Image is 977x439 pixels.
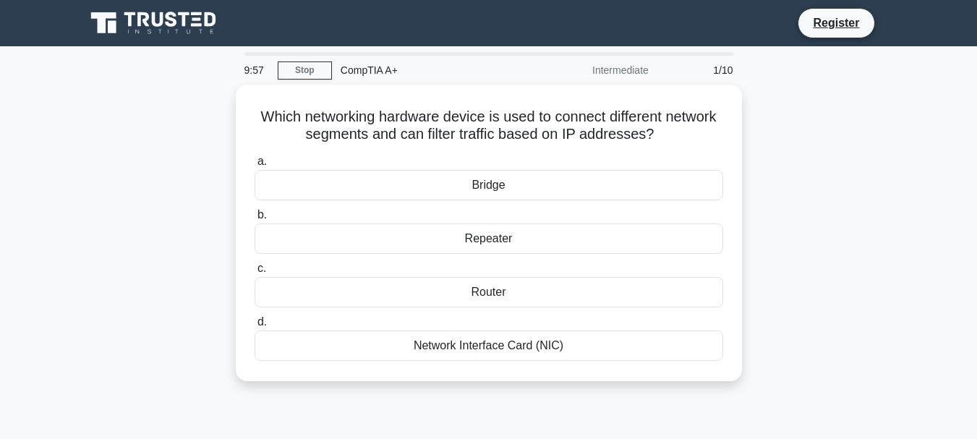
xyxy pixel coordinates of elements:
span: b. [257,208,267,221]
div: Bridge [255,170,723,200]
div: CompTIA A+ [332,56,531,85]
a: Stop [278,61,332,80]
div: Router [255,277,723,307]
h5: Which networking hardware device is used to connect different network segments and can filter tra... [253,108,725,144]
span: c. [257,262,266,274]
span: d. [257,315,267,328]
div: Network Interface Card (NIC) [255,331,723,361]
div: 9:57 [236,56,278,85]
div: Repeater [255,223,723,254]
div: 1/10 [657,56,742,85]
div: Intermediate [531,56,657,85]
span: a. [257,155,267,167]
a: Register [804,14,868,32]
